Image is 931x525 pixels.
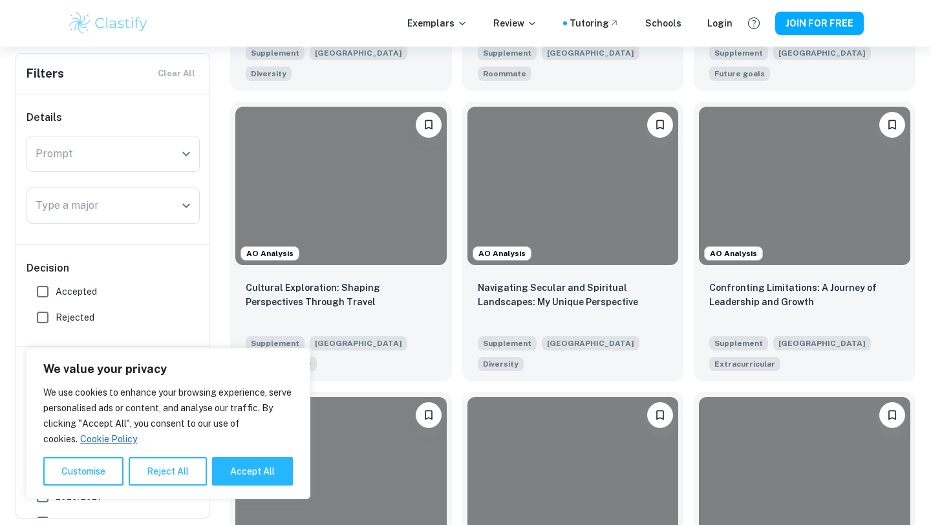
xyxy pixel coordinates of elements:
[462,102,684,381] a: AO AnalysisPlease log in to bookmark exemplarsNavigating Secular and Spiritual Landscapes: My Uni...
[478,356,524,371] span: Harvard has long recognized the importance of enrolling a diverse student body. How will the life...
[773,46,871,60] span: [GEOGRAPHIC_DATA]
[694,102,915,381] a: AO AnalysisPlease log in to bookmark exemplarsConfronting Limitations: A Journey of Leadership an...
[416,402,442,428] button: Please log in to bookmark exemplars
[246,281,436,309] p: Cultural Exploration: Shaping Perspectives Through Travel
[251,68,286,80] span: Diversity
[177,145,195,163] button: Open
[43,457,123,486] button: Customise
[570,16,619,30] a: Tutoring
[129,457,207,486] button: Reject All
[542,46,639,60] span: [GEOGRAPHIC_DATA]
[177,197,195,215] button: Open
[241,248,299,259] span: AO Analysis
[56,310,94,325] span: Rejected
[56,284,97,299] span: Accepted
[67,10,149,36] img: Clastify logo
[230,102,452,381] a: AO AnalysisPlease log in to bookmark exemplarsCultural Exploration: Shaping Perspectives Through ...
[478,46,537,60] span: Supplement
[493,16,537,30] p: Review
[212,457,293,486] button: Accept All
[705,248,762,259] span: AO Analysis
[27,110,200,125] h6: Details
[542,336,639,350] span: [GEOGRAPHIC_DATA]
[478,281,669,309] p: Navigating Secular and Spiritual Landscapes: My Unique Perspective
[416,112,442,138] button: Please log in to bookmark exemplars
[310,46,407,60] span: [GEOGRAPHIC_DATA]
[714,358,775,370] span: Extracurricular
[709,336,768,350] span: Supplement
[709,65,770,81] span: How do you hope to use your Harvard education in the future?
[246,65,292,81] span: Harvard has long recognized the importance of enrolling a diverse student body. How will the life...
[310,336,407,350] span: [GEOGRAPHIC_DATA]
[714,68,765,80] span: Future goals
[473,248,531,259] span: AO Analysis
[246,46,305,60] span: Supplement
[483,358,519,370] span: Diversity
[709,46,768,60] span: Supplement
[879,402,905,428] button: Please log in to bookmark exemplars
[483,68,526,80] span: Roommate
[709,356,780,371] span: Briefly describe any of your extracurricular activities, employment experience, travel, or family...
[743,12,765,34] button: Help and Feedback
[773,336,871,350] span: [GEOGRAPHIC_DATA]
[879,112,905,138] button: Please log in to bookmark exemplars
[647,402,673,428] button: Please log in to bookmark exemplars
[645,16,681,30] a: Schools
[707,16,733,30] a: Login
[478,336,537,350] span: Supplement
[775,12,864,35] button: JOIN FOR FREE
[478,65,531,81] span: Top 3 things your roommates might like to know about you.
[26,348,310,499] div: We value your privacy
[246,336,305,350] span: Supplement
[43,385,293,447] p: We use cookies to enhance your browsing experience, serve personalised ads or content, and analys...
[407,16,467,30] p: Exemplars
[709,281,900,309] p: Confronting Limitations: A Journey of Leadership and Growth
[80,433,138,445] a: Cookie Policy
[647,112,673,138] button: Please log in to bookmark exemplars
[27,65,64,83] h6: Filters
[43,361,293,377] p: We value your privacy
[27,261,200,276] h6: Decision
